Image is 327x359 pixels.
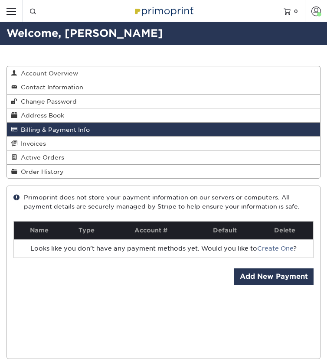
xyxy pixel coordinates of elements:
a: Account Overview [7,66,320,80]
span: Address Book [17,112,64,119]
img: Primoprint [132,4,195,17]
th: Account # [109,222,193,239]
th: Default [193,222,256,239]
a: Create One [257,245,293,252]
a: Change Password [7,95,320,108]
th: Delete [256,222,313,239]
td: Looks like you don't have any payment methods yet. Would you like to ? [14,239,313,258]
span: Contact Information [17,84,83,91]
a: Address Book [7,108,320,122]
a: Billing & Payment Info [7,123,320,137]
span: Active Orders [17,154,64,161]
span: Account Overview [17,70,78,77]
span: Order History [17,168,64,175]
a: Add New Payment [234,268,314,285]
span: Invoices [17,140,46,147]
a: Invoices [7,137,320,150]
a: Order History [7,165,320,178]
th: Type [65,222,109,239]
div: Primoprint does not store your payment information on our servers or computers. All payment detai... [13,193,314,211]
span: Billing & Payment Info [17,126,90,133]
th: Name [14,222,65,239]
span: Change Password [17,98,77,105]
a: Contact Information [7,80,320,94]
span: 0 [294,8,298,14]
a: Active Orders [7,150,320,164]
